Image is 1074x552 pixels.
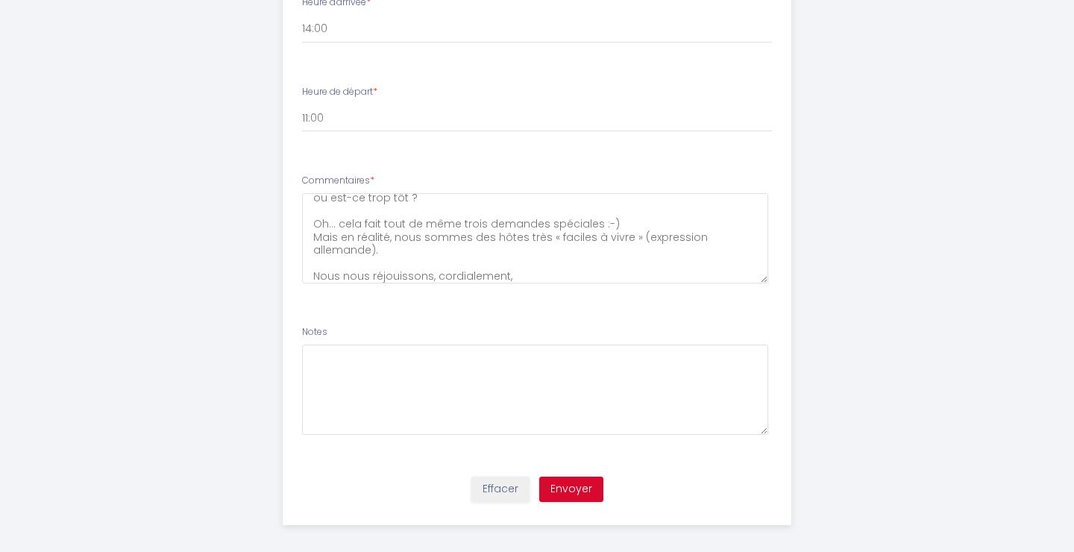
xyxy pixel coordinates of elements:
button: Effacer [471,477,530,502]
label: Commentaires [302,174,374,188]
label: Notes [302,325,327,339]
button: Envoyer [539,477,603,502]
label: Heure de départ [302,85,377,99]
